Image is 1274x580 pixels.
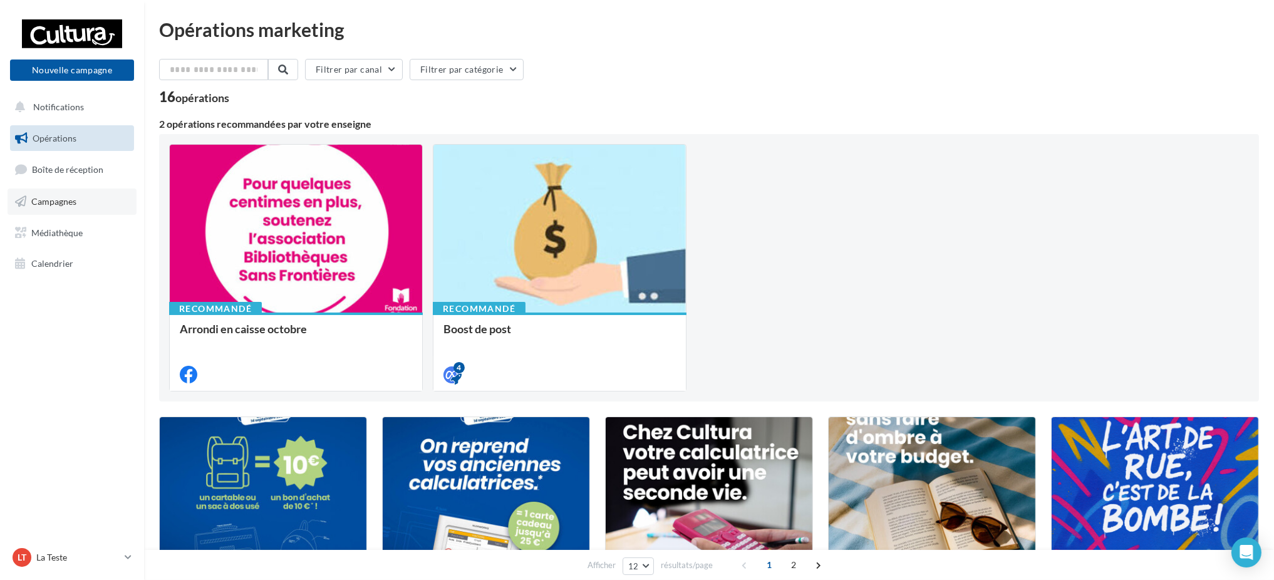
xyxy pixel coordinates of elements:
span: Campagnes [31,196,76,207]
span: Opérations [33,133,76,143]
p: La Teste [36,551,120,564]
div: Recommandé [169,302,262,316]
span: 2 [784,555,804,575]
a: LT La Teste [10,546,134,569]
span: Afficher [588,559,616,571]
button: Notifications [8,94,132,120]
span: Boîte de réception [32,164,103,175]
a: Boîte de réception [8,156,137,183]
a: Calendrier [8,251,137,277]
button: Filtrer par catégorie [410,59,524,80]
div: Boost de post [443,323,676,348]
div: 2 opérations recommandées par votre enseigne [159,119,1259,129]
span: LT [18,551,26,564]
span: Médiathèque [31,227,83,237]
span: Notifications [33,101,84,112]
div: Open Intercom Messenger [1231,537,1261,567]
a: Opérations [8,125,137,152]
div: opérations [175,92,229,103]
div: Opérations marketing [159,20,1259,39]
button: Filtrer par canal [305,59,403,80]
div: Arrondi en caisse octobre [180,323,412,348]
div: 4 [453,362,465,373]
span: 1 [759,555,779,575]
a: Médiathèque [8,220,137,246]
div: Recommandé [433,302,526,316]
span: Calendrier [31,258,73,269]
span: résultats/page [661,559,713,571]
span: 12 [628,561,639,571]
div: 16 [159,90,229,104]
button: 12 [623,557,655,575]
button: Nouvelle campagne [10,60,134,81]
a: Campagnes [8,189,137,215]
